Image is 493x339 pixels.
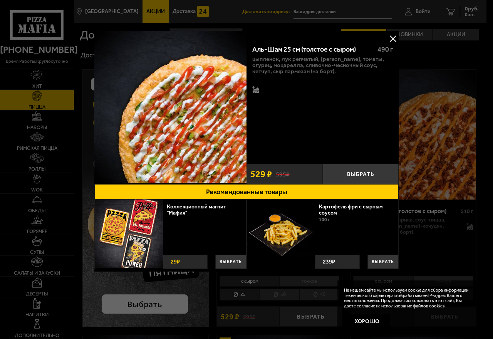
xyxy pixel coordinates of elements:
strong: 29 ₽ [169,255,182,269]
div: Аль-Шам 25 см (толстое с сыром) [252,45,371,54]
p: цыпленок, лук репчатый, [PERSON_NAME], томаты, огурец, моцарелла, сливочно-чесночный соус, кетчуп... [252,56,393,74]
span: 490 г [377,45,393,54]
button: Рекомендованные товары [94,184,399,200]
a: Аль-Шам 25 см (толстое с сыром) [94,31,246,184]
strong: 239 ₽ [321,255,337,269]
button: Хорошо [344,314,390,329]
button: Выбрать [367,255,398,269]
img: Аль-Шам 25 см (толстое с сыром) [94,31,246,183]
a: Коллекционный магнит "Мафия" [167,203,226,216]
button: Выбрать [215,255,246,269]
s: 595 ₽ [276,170,290,178]
a: Картофель фри с сырным соусом [319,203,383,216]
span: 529 ₽ [250,169,272,179]
button: Выбрать [323,164,399,184]
span: 100 г [319,217,330,222]
p: На нашем сайте мы используем cookie для сбора информации технического характера и обрабатываем IP... [344,288,475,309]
